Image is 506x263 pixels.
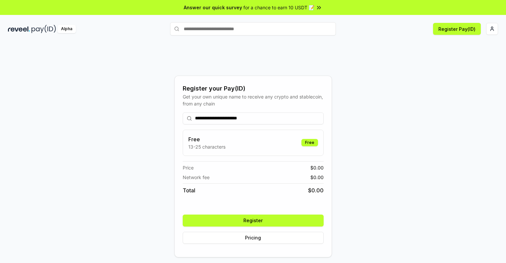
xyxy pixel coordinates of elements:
[188,135,225,143] h3: Free
[32,25,56,33] img: pay_id
[183,84,324,93] div: Register your Pay(ID)
[433,23,481,35] button: Register Pay(ID)
[183,93,324,107] div: Get your own unique name to receive any crypto and stablecoin, from any chain
[183,186,195,194] span: Total
[310,164,324,171] span: $ 0.00
[188,143,225,150] p: 13-25 characters
[183,164,194,171] span: Price
[57,25,76,33] div: Alpha
[301,139,318,146] div: Free
[308,186,324,194] span: $ 0.00
[183,215,324,227] button: Register
[184,4,242,11] span: Answer our quick survey
[8,25,30,33] img: reveel_dark
[310,174,324,181] span: $ 0.00
[243,4,314,11] span: for a chance to earn 10 USDT 📝
[183,232,324,244] button: Pricing
[183,174,210,181] span: Network fee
